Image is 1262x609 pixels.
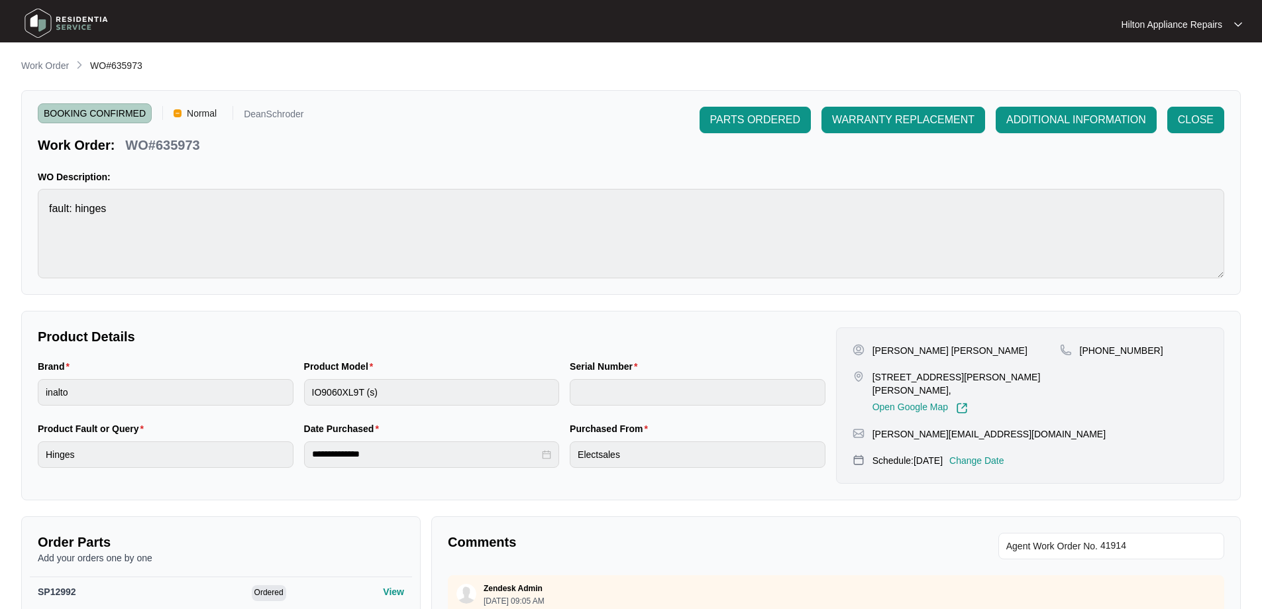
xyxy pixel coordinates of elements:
[1060,344,1072,356] img: map-pin
[1100,538,1216,554] input: Add Agent Work Order No.
[304,379,560,406] input: Product Model
[19,59,72,74] a: Work Order
[710,112,800,128] span: PARTS ORDERED
[832,112,974,128] span: WARRANTY REPLACEMENT
[38,360,75,373] label: Brand
[821,107,985,133] button: WARRANTY REPLACEMENT
[1234,21,1242,28] img: dropdown arrow
[38,441,293,468] input: Product Fault or Query
[1006,112,1146,128] span: ADDITIONAL INFORMATION
[74,60,85,70] img: chevron-right
[1080,344,1163,357] p: [PHONE_NUMBER]
[38,586,76,597] span: SP12992
[20,3,113,43] img: residentia service logo
[570,422,653,435] label: Purchased From
[456,584,476,604] img: user.svg
[484,597,545,605] p: [DATE] 09:05 AM
[484,583,543,594] p: Zendesk Admin
[1006,538,1098,554] span: Agent Work Order No.
[38,379,293,406] input: Brand
[949,454,1004,467] p: Change Date
[38,136,115,154] p: Work Order:
[700,107,811,133] button: PARTS ORDERED
[853,454,865,466] img: map-pin
[38,327,825,346] p: Product Details
[570,379,825,406] input: Serial Number
[872,344,1027,357] p: [PERSON_NAME] [PERSON_NAME]
[853,370,865,382] img: map-pin
[570,441,825,468] input: Purchased From
[174,109,182,117] img: Vercel Logo
[853,344,865,356] img: user-pin
[182,103,222,123] span: Normal
[38,170,1224,184] p: WO Description:
[570,360,643,373] label: Serial Number
[38,533,404,551] p: Order Parts
[872,402,968,414] a: Open Google Map
[1178,112,1214,128] span: CLOSE
[872,370,1060,397] p: [STREET_ADDRESS][PERSON_NAME][PERSON_NAME],
[956,402,968,414] img: Link-External
[38,103,152,123] span: BOOKING CONFIRMED
[383,585,404,598] p: View
[21,59,69,72] p: Work Order
[38,422,149,435] label: Product Fault or Query
[853,427,865,439] img: map-pin
[125,136,199,154] p: WO#635973
[252,585,286,601] span: Ordered
[38,551,404,565] p: Add your orders one by one
[872,454,943,467] p: Schedule: [DATE]
[38,189,1224,278] textarea: fault: hinges
[872,427,1106,441] p: [PERSON_NAME][EMAIL_ADDRESS][DOMAIN_NAME]
[90,60,142,71] span: WO#635973
[244,109,303,123] p: DeanSchroder
[448,533,827,551] p: Comments
[996,107,1157,133] button: ADDITIONAL INFORMATION
[304,422,384,435] label: Date Purchased
[1121,18,1222,31] p: Hilton Appliance Repairs
[304,360,379,373] label: Product Model
[1167,107,1224,133] button: CLOSE
[312,447,540,461] input: Date Purchased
